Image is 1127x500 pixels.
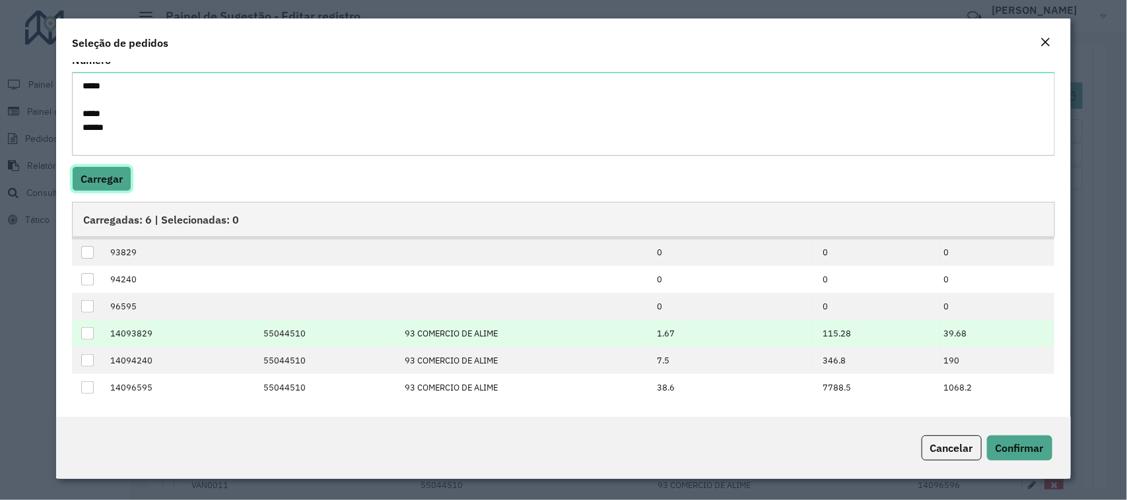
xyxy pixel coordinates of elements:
div: Carregadas: 6 | Selecionadas: 0 [72,202,1054,236]
td: 93 COMERCIO DE ALIME [398,374,651,401]
h4: Seleção de pedidos [72,35,168,51]
td: 0 [937,293,1054,320]
td: 38.6 [650,374,816,401]
em: Fechar [1041,37,1051,47]
td: 0 [650,293,816,320]
button: Cancelar [922,435,982,460]
td: 1.67 [650,320,816,347]
td: 55044510 [257,374,397,401]
td: 190 [937,347,1054,374]
td: 93 COMERCIO DE ALIME [398,320,651,347]
td: 14094240 [104,347,257,374]
td: 0 [816,239,937,266]
td: 0 [937,239,1054,266]
td: 0 [937,266,1054,293]
td: 93829 [104,239,257,266]
td: 346.8 [816,347,937,374]
button: Close [1037,34,1055,51]
td: 7788.5 [816,374,937,401]
td: 0 [816,266,937,293]
td: 55044510 [257,347,397,374]
td: 96595 [104,293,257,320]
button: Confirmar [987,435,1052,460]
td: 1068.2 [937,374,1054,401]
td: 7.5 [650,347,816,374]
td: 0 [816,293,937,320]
span: Cancelar [930,441,973,454]
td: 39.68 [937,320,1054,347]
td: 55044510 [257,320,397,347]
button: Carregar [72,166,131,191]
td: 93 COMERCIO DE ALIME [398,347,651,374]
td: 94240 [104,266,257,293]
td: 0 [650,239,816,266]
td: 14096595 [104,374,257,401]
td: 0 [650,266,816,293]
td: 14093829 [104,320,257,347]
span: Confirmar [996,441,1044,454]
td: 115.28 [816,320,937,347]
